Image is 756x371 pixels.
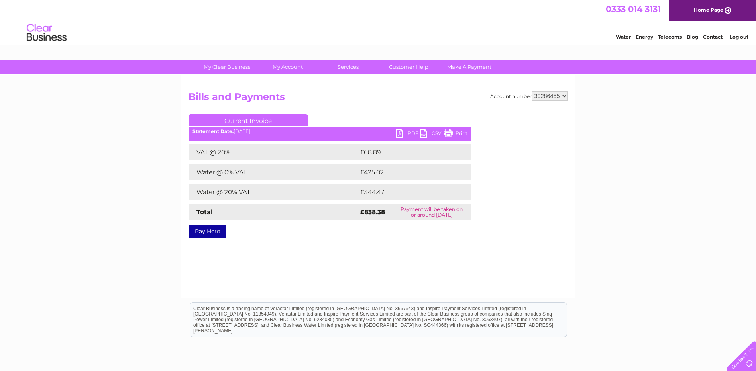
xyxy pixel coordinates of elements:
[396,129,420,140] a: PDF
[360,208,385,216] strong: £838.38
[192,128,234,134] b: Statement Date:
[189,164,358,180] td: Water @ 0% VAT
[616,34,631,40] a: Water
[606,4,661,14] a: 0333 014 3131
[189,91,568,106] h2: Bills and Payments
[703,34,723,40] a: Contact
[255,60,320,74] a: My Account
[658,34,682,40] a: Telecoms
[189,225,226,238] a: Pay Here
[730,34,748,40] a: Log out
[189,144,358,160] td: VAT @ 20%
[444,129,467,140] a: Print
[196,208,213,216] strong: Total
[189,129,471,134] div: [DATE]
[189,114,308,126] a: Current Invoice
[358,184,458,200] td: £344.47
[420,129,444,140] a: CSV
[392,204,471,220] td: Payment will be taken on or around [DATE]
[358,164,457,180] td: £425.02
[636,34,653,40] a: Energy
[436,60,502,74] a: Make A Payment
[194,60,260,74] a: My Clear Business
[687,34,698,40] a: Blog
[190,4,567,39] div: Clear Business is a trading name of Verastar Limited (registered in [GEOGRAPHIC_DATA] No. 3667643...
[490,91,568,101] div: Account number
[189,184,358,200] td: Water @ 20% VAT
[358,144,456,160] td: £68.89
[315,60,381,74] a: Services
[376,60,442,74] a: Customer Help
[26,21,67,45] img: logo.png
